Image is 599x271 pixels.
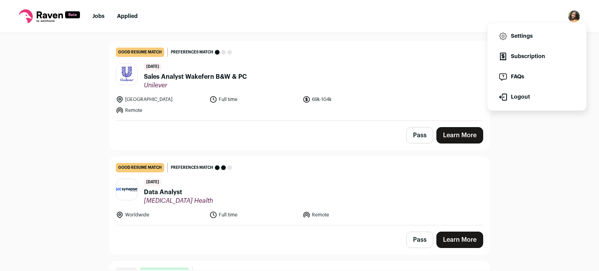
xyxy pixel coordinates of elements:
[436,127,483,143] a: Learn More
[144,188,213,197] span: Data Analyst
[144,197,213,205] span: [MEDICAL_DATA] Health
[209,211,298,219] li: Full time
[144,63,161,71] span: [DATE]
[494,67,580,86] a: FAQs
[116,163,164,172] div: good resume match
[494,47,580,66] a: Subscription
[303,211,392,219] li: Remote
[117,14,138,19] a: Applied
[171,48,213,56] span: Preferences match
[303,96,392,103] li: 69k-104k
[116,48,164,57] div: good resume match
[144,72,247,81] span: Sales Analyst Wakefern B&W & PC
[171,164,213,172] span: Preferences match
[494,88,580,106] button: Logout
[568,10,580,23] button: Open dropdown
[436,232,483,248] a: Learn More
[116,188,137,191] img: f3c3784a4cfd3ffdacf1de5267cefca12ac7588e8a0876073617eb1ae98cd315.png
[144,81,247,89] span: Unilever
[144,179,161,186] span: [DATE]
[209,96,298,103] li: Full time
[406,232,433,248] button: Pass
[110,157,489,225] a: good resume match Preferences match [DATE] Data Analyst [MEDICAL_DATA] Health Worldwide Full time...
[116,211,205,219] li: Worldwide
[116,64,137,85] img: bd115378ead66fc8da26409f78df6d25de35dd97bc357b4ee5b66c04424c8e82.jpg
[406,127,433,143] button: Pass
[116,96,205,103] li: [GEOGRAPHIC_DATA]
[110,41,489,120] a: good resume match Preferences match [DATE] Sales Analyst Wakefern B&W & PC Unilever [GEOGRAPHIC_D...
[92,14,105,19] a: Jobs
[494,27,580,46] a: Settings
[568,10,580,23] img: 17173030-medium_jpg
[116,106,205,114] li: Remote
